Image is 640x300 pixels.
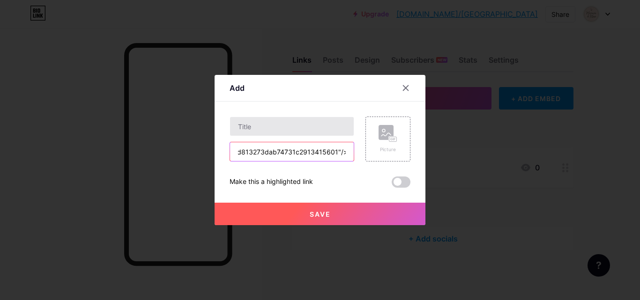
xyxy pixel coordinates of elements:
[230,117,354,136] input: Title
[215,203,425,225] button: Save
[379,146,397,153] div: Picture
[230,82,245,94] div: Add
[230,142,354,161] input: URL
[310,210,331,218] span: Save
[230,176,313,188] div: Make this a highlighted link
